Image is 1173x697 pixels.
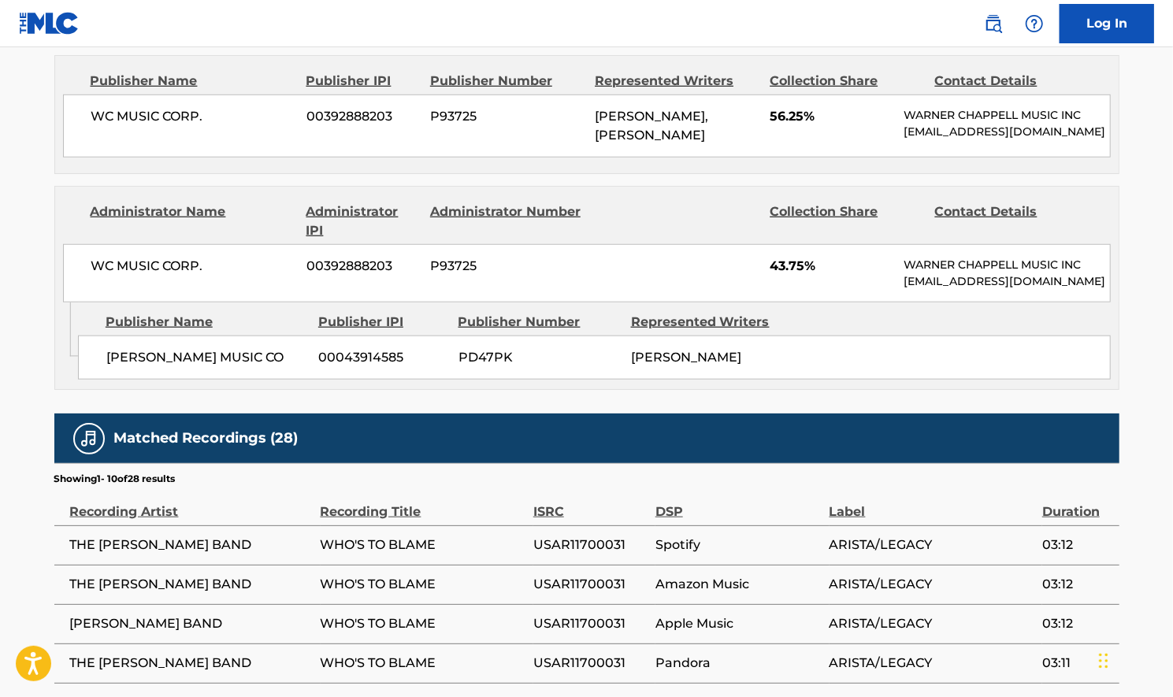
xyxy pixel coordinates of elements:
div: Publisher Number [430,72,583,91]
div: Contact Details [935,202,1088,240]
span: USAR11700031 [533,654,648,673]
span: Apple Music [655,614,822,633]
span: WC MUSIC CORP. [91,257,295,276]
span: [PERSON_NAME] [631,350,741,365]
span: USAR11700031 [533,575,648,594]
span: 03:12 [1042,614,1111,633]
div: ISRC [533,486,648,521]
span: P93725 [430,107,583,126]
span: WHO'S TO BLAME [321,536,525,554]
span: [PERSON_NAME] MUSIC CO [106,348,307,367]
span: ARISTA/LEGACY [830,575,1034,594]
div: Help [1019,8,1050,39]
span: ARISTA/LEGACY [830,614,1034,633]
span: 00392888203 [306,257,418,276]
span: WC MUSIC CORP. [91,107,295,126]
span: Amazon Music [655,575,822,594]
span: 03:11 [1042,654,1111,673]
div: DSP [655,486,822,521]
div: Label [830,486,1034,521]
span: 43.75% [770,257,892,276]
div: Duration [1042,486,1111,521]
span: [PERSON_NAME], [PERSON_NAME] [595,109,708,143]
div: Collection Share [770,202,922,240]
h5: Matched Recordings (28) [114,429,299,447]
span: 03:12 [1042,536,1111,554]
div: Represented Writers [595,72,758,91]
div: Administrator IPI [306,202,418,240]
span: 00392888203 [306,107,418,126]
a: Log In [1060,4,1154,43]
span: P93725 [430,257,583,276]
span: ARISTA/LEGACY [830,654,1034,673]
span: THE [PERSON_NAME] BAND [70,654,313,673]
span: Spotify [655,536,822,554]
span: Pandora [655,654,822,673]
div: Publisher Number [458,313,619,332]
span: WHO'S TO BLAME [321,654,525,673]
p: WARNER CHAPPELL MUSIC INC [904,257,1109,273]
span: [PERSON_NAME] BAND [70,614,313,633]
span: 03:12 [1042,575,1111,594]
div: Contact Details [935,72,1088,91]
div: Publisher Name [91,72,295,91]
p: Showing 1 - 10 of 28 results [54,472,176,486]
span: WHO'S TO BLAME [321,575,525,594]
div: Recording Artist [70,486,313,521]
div: Drag [1099,637,1108,684]
iframe: Chat Widget [1094,621,1173,697]
span: 56.25% [770,107,892,126]
span: ARISTA/LEGACY [830,536,1034,554]
div: Publisher IPI [306,72,418,91]
div: Recording Title [321,486,525,521]
span: THE [PERSON_NAME] BAND [70,575,313,594]
img: search [984,14,1003,33]
img: Matched Recordings [80,429,98,448]
img: help [1025,14,1044,33]
img: MLC Logo [19,12,80,35]
div: Collection Share [770,72,922,91]
span: 00043914585 [319,348,447,367]
div: Represented Writers [631,313,792,332]
span: PD47PK [458,348,619,367]
div: Publisher Name [106,313,306,332]
p: WARNER CHAPPELL MUSIC INC [904,107,1109,124]
a: Public Search [978,8,1009,39]
span: WHO'S TO BLAME [321,614,525,633]
span: THE [PERSON_NAME] BAND [70,536,313,554]
div: Administrator Name [91,202,295,240]
p: [EMAIL_ADDRESS][DOMAIN_NAME] [904,124,1109,140]
div: Publisher IPI [318,313,447,332]
span: USAR11700031 [533,536,648,554]
div: Administrator Number [430,202,583,240]
p: [EMAIL_ADDRESS][DOMAIN_NAME] [904,273,1109,290]
span: USAR11700031 [533,614,648,633]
